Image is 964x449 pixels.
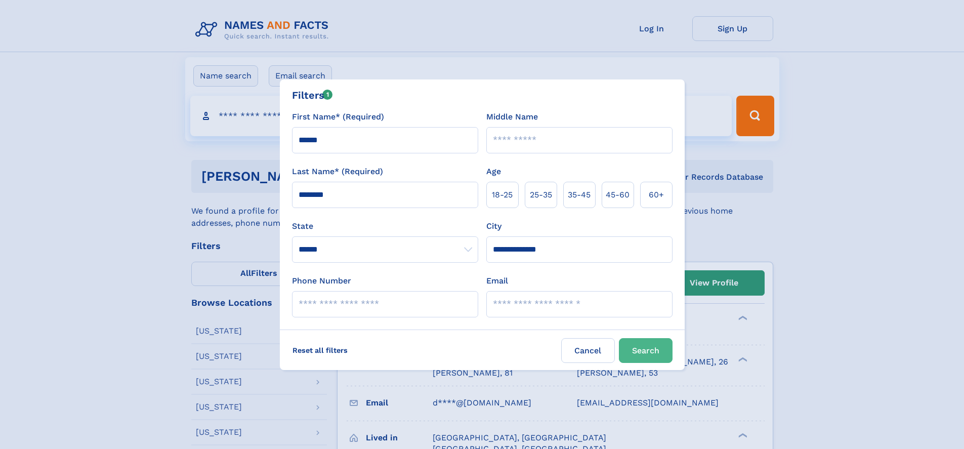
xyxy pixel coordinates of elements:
label: First Name* (Required) [292,111,384,123]
label: City [486,220,501,232]
button: Search [619,338,673,363]
label: Email [486,275,508,287]
div: Filters [292,88,333,103]
label: Middle Name [486,111,538,123]
label: Phone Number [292,275,351,287]
label: Reset all filters [286,338,354,362]
span: 45‑60 [606,189,630,201]
span: 18‑25 [492,189,513,201]
span: 60+ [649,189,664,201]
label: Cancel [561,338,615,363]
span: 35‑45 [568,189,591,201]
label: Last Name* (Required) [292,166,383,178]
label: Age [486,166,501,178]
label: State [292,220,478,232]
span: 25‑35 [530,189,552,201]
